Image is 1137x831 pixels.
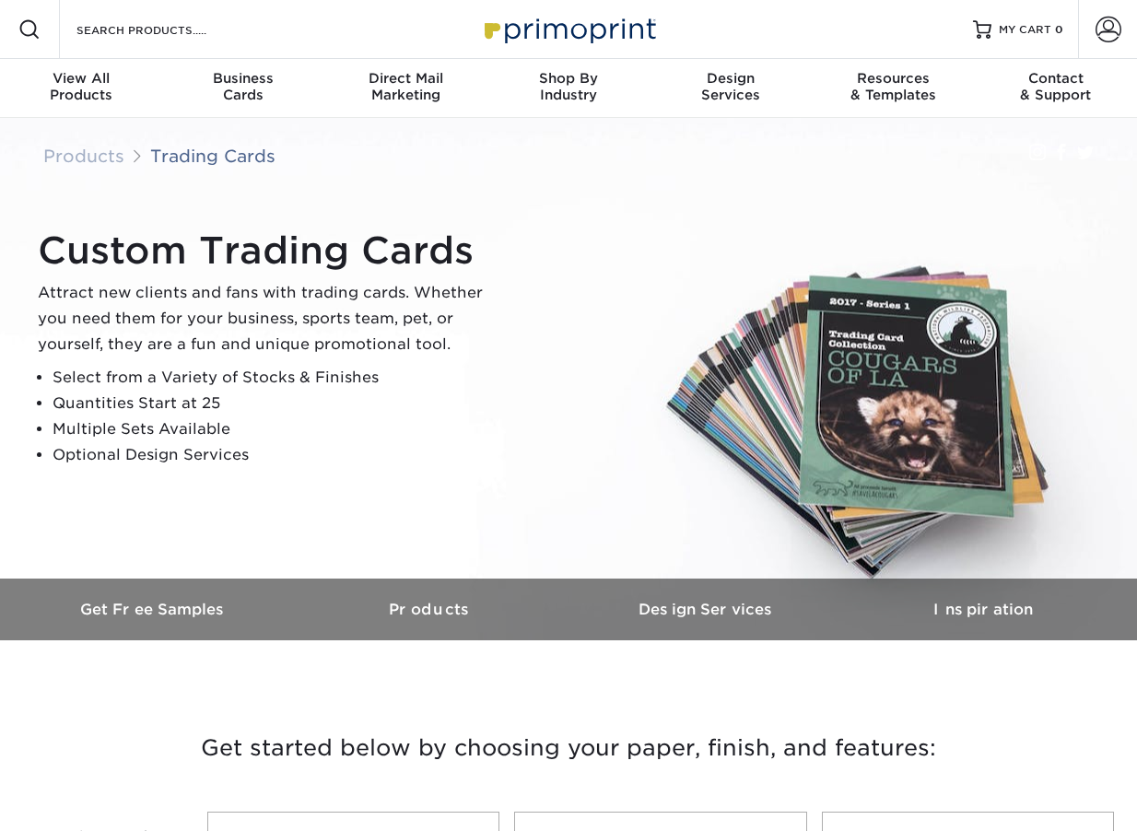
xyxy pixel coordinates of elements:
[162,70,324,103] div: Cards
[162,59,324,118] a: BusinessCards
[650,70,812,87] span: Design
[325,70,487,87] span: Direct Mail
[43,146,124,166] a: Products
[29,707,1108,790] h3: Get started below by choosing your paper, finish, and features:
[812,70,974,87] span: Resources
[650,59,812,118] a: DesignServices
[650,70,812,103] div: Services
[487,70,650,103] div: Industry
[53,391,498,416] li: Quantities Start at 25
[999,22,1051,38] span: MY CART
[812,70,974,103] div: & Templates
[325,59,487,118] a: Direct MailMarketing
[568,601,845,618] h3: Design Services
[16,579,292,640] a: Get Free Samples
[38,228,498,273] h1: Custom Trading Cards
[53,365,498,391] li: Select from a Variety of Stocks & Finishes
[53,416,498,442] li: Multiple Sets Available
[292,579,568,640] a: Products
[487,59,650,118] a: Shop ByIndustry
[975,59,1137,118] a: Contact& Support
[476,9,661,49] img: Primoprint
[975,70,1137,103] div: & Support
[53,442,498,468] li: Optional Design Services
[487,70,650,87] span: Shop By
[568,579,845,640] a: Design Services
[75,18,254,41] input: SEARCH PRODUCTS.....
[845,579,1121,640] a: Inspiration
[16,601,292,618] h3: Get Free Samples
[162,70,324,87] span: Business
[38,280,498,357] p: Attract new clients and fans with trading cards. Whether you need them for your business, sports ...
[1055,23,1063,36] span: 0
[150,146,275,166] a: Trading Cards
[845,601,1121,618] h3: Inspiration
[975,70,1137,87] span: Contact
[812,59,974,118] a: Resources& Templates
[325,70,487,103] div: Marketing
[292,601,568,618] h3: Products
